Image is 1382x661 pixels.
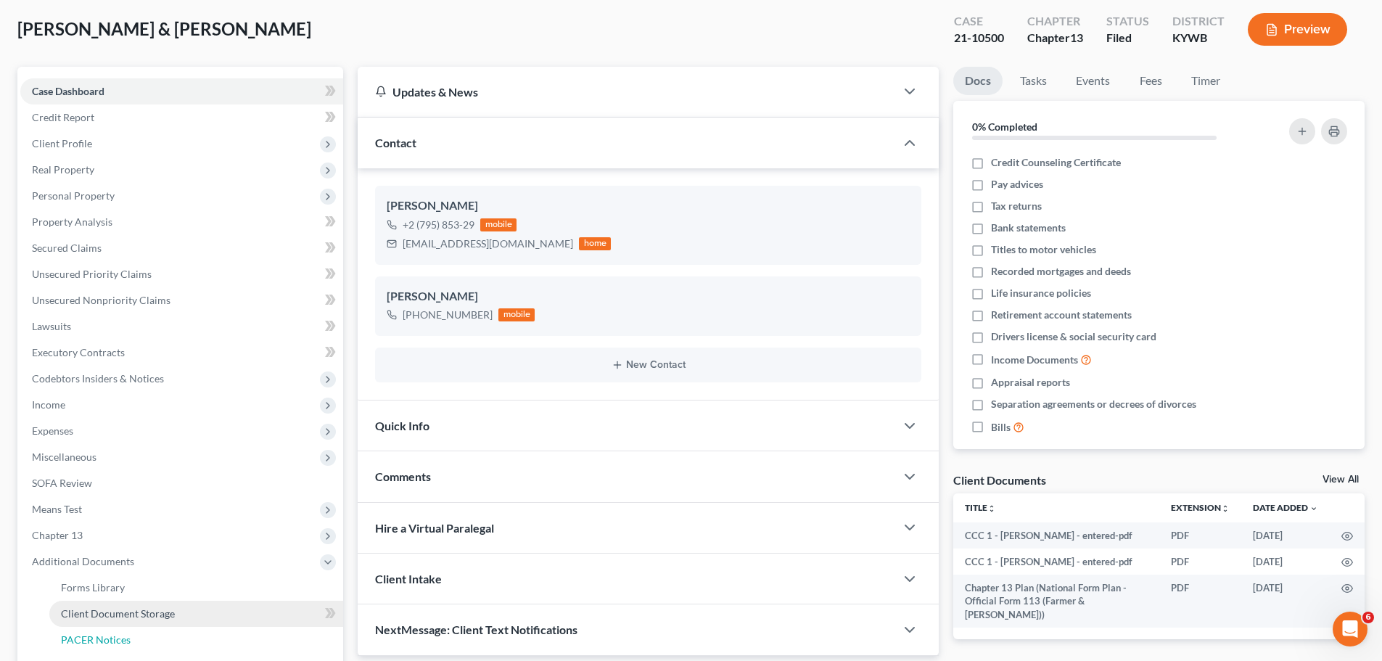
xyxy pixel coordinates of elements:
a: Docs [953,67,1003,95]
a: Forms Library [49,575,343,601]
a: Unsecured Nonpriority Claims [20,287,343,313]
span: Recorded mortgages and deeds [991,264,1131,279]
span: Bills [991,420,1011,435]
td: [DATE] [1241,522,1330,549]
button: Upload attachment [69,475,81,487]
i: expand_more [1309,504,1318,513]
span: Additional Documents [32,555,134,567]
i: unfold_more [987,504,996,513]
div: [PERSON_NAME] • [DATE] [23,269,137,278]
span: Hire a Virtual Paralegal [375,521,494,535]
div: Close [255,6,281,32]
td: Chapter 13 Plan (National Form Plan - Official Form 113 (Farmer & [PERSON_NAME])) [953,575,1159,628]
a: Events [1064,67,1122,95]
span: Comments [375,469,431,483]
button: Preview [1248,13,1347,46]
div: Chapter [1027,30,1083,46]
a: View All [1323,475,1359,485]
div: mobile [498,308,535,321]
span: Retirement account statements [991,308,1132,322]
span: Tax returns [991,199,1042,213]
button: Gif picker [46,475,57,487]
div: District [1172,13,1225,30]
span: Means Test [32,503,82,515]
a: Timer [1180,67,1232,95]
span: Titles to motor vehicles [991,242,1096,257]
button: Send a message… [249,469,272,493]
img: Profile image for Katie [41,8,65,31]
a: Case Dashboard [20,78,343,104]
span: Unsecured Priority Claims [32,268,152,280]
span: Client Profile [32,137,92,149]
span: Income Documents [991,353,1078,367]
td: [DATE] [1241,549,1330,575]
span: Life insurance policies [991,286,1091,300]
span: Secured Claims [32,242,102,254]
a: Lawsuits [20,313,343,340]
span: Credit Report [32,111,94,123]
span: 6 [1362,612,1374,623]
span: Unsecured Nonpriority Claims [32,294,170,306]
span: Appraisal reports [991,375,1070,390]
span: Drivers license & social security card [991,329,1156,344]
div: 21-10500 [954,30,1004,46]
button: go back [9,6,37,33]
i: unfold_more [1221,504,1230,513]
span: Credit Counseling Certificate [991,155,1121,170]
button: New Contact [387,359,910,371]
div: home [579,237,611,250]
iframe: Intercom live chat [1333,612,1367,646]
div: Updates & News [375,84,878,99]
div: Chapter [1027,13,1083,30]
div: +2 (795) 853-29 [403,218,474,232]
span: Quick Info [375,419,429,432]
b: 🚨ATTN: [GEOGRAPHIC_DATA] of [US_STATE] [23,123,207,149]
a: SOFA Review [20,470,343,496]
td: PDF [1159,549,1241,575]
span: Separation agreements or decrees of divorces [991,397,1196,411]
button: Start recording [92,475,104,487]
span: Lawsuits [32,320,71,332]
div: Client Documents [953,472,1046,488]
span: Bank statements [991,221,1066,235]
td: [DATE] [1241,575,1330,628]
a: Client Document Storage [49,601,343,627]
a: PACER Notices [49,627,343,653]
a: Tasks [1008,67,1058,95]
td: CCC 1 - [PERSON_NAME] - entered-pdf [953,522,1159,549]
a: Fees [1127,67,1174,95]
span: Income [32,398,65,411]
td: CCC 1 - [PERSON_NAME] - entered-pdf [953,549,1159,575]
span: Expenses [32,424,73,437]
div: Case [954,13,1004,30]
a: Extensionunfold_more [1171,502,1230,513]
span: Forms Library [61,581,125,594]
span: Pay advices [991,177,1043,192]
span: Client Document Storage [61,607,175,620]
span: Chapter 13 [32,529,83,541]
a: Credit Report [20,104,343,131]
span: SOFA Review [32,477,92,489]
button: Home [227,6,255,33]
a: Property Analysis [20,209,343,235]
div: [EMAIL_ADDRESS][DOMAIN_NAME] [403,237,573,251]
td: PDF [1159,522,1241,549]
span: Personal Property [32,189,115,202]
textarea: Message… [12,445,278,469]
span: Case Dashboard [32,85,104,97]
div: Status [1106,13,1149,30]
button: Emoji picker [22,475,34,487]
a: Secured Claims [20,235,343,261]
span: Client Intake [375,572,442,586]
span: [PERSON_NAME] & [PERSON_NAME] [17,18,311,39]
span: Real Property [32,163,94,176]
div: mobile [480,218,517,231]
a: Date Added expand_more [1253,502,1318,513]
span: 13 [1070,30,1083,44]
div: KYWB [1172,30,1225,46]
div: [PERSON_NAME] [387,288,910,305]
strong: 0% Completed [972,120,1037,133]
span: NextMessage: Client Text Notifications [375,623,577,636]
span: Property Analysis [32,215,112,228]
span: Codebtors Insiders & Notices [32,372,164,385]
